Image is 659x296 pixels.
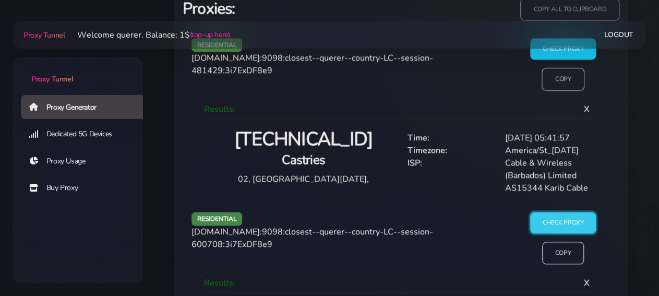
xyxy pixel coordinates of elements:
span: residential [191,212,243,225]
span: 02, [GEOGRAPHIC_DATA][DATE], [238,173,369,185]
div: [DATE] 05:41:57 [498,132,596,144]
span: [DOMAIN_NAME]:9098:closest--querer--country-LC--session-481429:3i7ExDF8e9 [191,52,433,76]
li: Welcome querer. Balance: 1$ [65,29,230,41]
input: Copy [542,242,584,264]
a: Logout [604,25,633,44]
div: Timezone: [401,144,499,157]
span: X [576,95,598,123]
span: Results: [204,277,235,289]
span: Results: [204,103,235,115]
iframe: Webchat Widget [608,245,646,283]
span: Proxy Tunnel [23,30,65,40]
h4: Castries [212,151,395,169]
div: ISP: [401,157,499,182]
h2: [TECHNICAL_ID] [212,127,395,152]
a: (top-up here) [189,29,230,40]
input: Check Proxy [530,38,596,60]
div: Cable & Wireless (Barbados) Limited [498,157,596,182]
div: AS15344 Karib Cable [498,182,596,194]
a: Proxy Tunnel [21,27,65,43]
a: Proxy Usage [21,149,151,173]
a: Buy Proxy [21,176,151,200]
div: America/St_[DATE] [498,144,596,157]
div: Time: [401,132,499,144]
span: Proxy Tunnel [31,74,73,84]
a: Proxy Generator [21,95,151,119]
span: [DOMAIN_NAME]:9098:closest--querer--country-LC--session-600708:3i7ExDF8e9 [191,226,433,250]
a: Dedicated 5G Devices [21,122,151,146]
a: Proxy Tunnel [13,57,143,85]
input: Check Proxy [530,212,596,233]
input: Copy [542,67,584,90]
